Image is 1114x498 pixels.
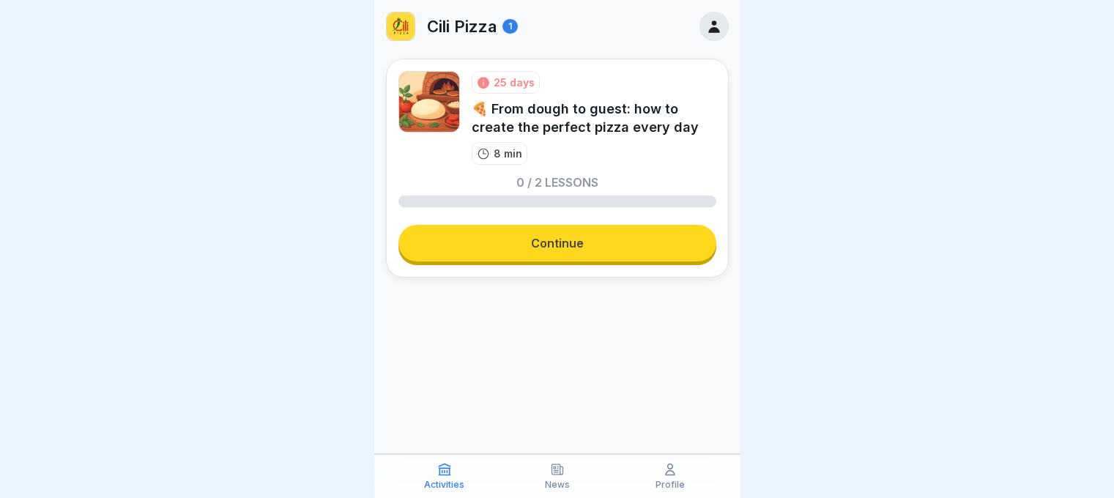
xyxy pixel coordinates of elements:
[545,480,570,490] p: News
[656,480,685,490] p: Profile
[502,19,518,34] div: 1
[494,146,522,161] p: 8 min
[494,75,535,90] div: 25 days
[516,176,598,188] p: 0 / 2 lessons
[427,17,497,36] p: Cili Pizza
[424,480,464,490] p: Activities
[387,12,415,40] img: cili_pizza.png
[398,225,716,261] a: Continue
[398,71,460,133] img: fm2xlnd4abxcjct7hdb1279s.png
[472,100,716,136] div: 🍕 From dough to guest: how to create the perfect pizza every day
